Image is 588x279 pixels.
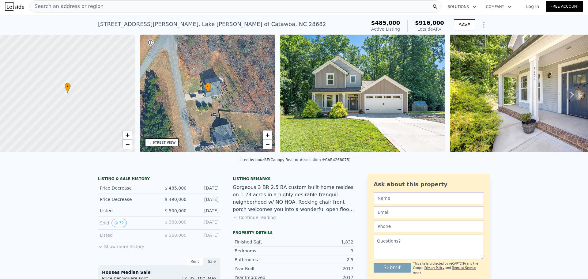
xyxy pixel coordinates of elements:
a: Zoom out [263,140,272,149]
div: Sold [100,219,154,227]
button: Continue reading [233,214,276,221]
div: • [65,83,71,93]
div: Gorgeous 3 BR 2.5 BA custom built home resides on 1.23 acres in a highly desirable tranquil neigh... [233,184,355,213]
div: Finished Sqft [235,239,294,245]
img: Sale: 141857789 Parcel: 76112708 [280,35,445,152]
div: [DATE] [191,232,219,238]
div: Listed [100,208,154,214]
div: [STREET_ADDRESS][PERSON_NAME] , Lake [PERSON_NAME] of Catawba , NC 28682 [98,20,326,28]
div: Lotside ARV [415,26,444,32]
div: Ask about this property [374,180,484,189]
div: [DATE] [191,208,219,214]
button: Show more history [98,241,144,250]
a: Log In [519,3,546,9]
button: Show Options [478,19,490,31]
div: [DATE] [191,185,219,191]
div: [DATE] [191,219,219,227]
div: [DATE] [191,196,219,202]
div: Listing remarks [233,176,355,181]
div: Listed by houzRE (Canopy Realtor Association #CAR4268075) [238,158,351,162]
div: Property details [233,230,355,235]
button: View historical data [111,219,126,227]
a: Terms of Service [452,266,476,270]
input: Email [374,206,484,218]
div: 2017 [294,266,353,272]
span: + [125,131,129,139]
span: − [125,140,129,148]
div: Price Decrease [100,185,154,191]
span: + [266,131,269,139]
button: Submit [374,263,411,273]
div: Rent [186,258,203,266]
input: Phone [374,221,484,232]
div: Bedrooms [235,248,294,254]
a: Zoom in [123,130,132,140]
a: Privacy Policy [424,266,444,270]
span: $ 368,000 [165,220,187,224]
button: SAVE [454,19,475,30]
div: 3 [294,248,353,254]
span: Search an address or region [30,3,104,10]
div: Houses Median Sale [102,269,217,275]
button: Solutions [443,1,481,12]
span: $ 360,000 [165,233,187,238]
img: Lotside [5,2,24,11]
span: $916,000 [415,20,444,26]
span: $485,000 [371,20,400,26]
div: This site is protected by reCAPTCHA and the Google and apply. [413,262,484,275]
div: LISTING & SALE HISTORY [98,176,221,183]
div: 1,832 [294,239,353,245]
span: Active Listing [371,27,400,32]
a: Zoom out [123,140,132,149]
div: Bathrooms [235,257,294,263]
div: Year Built [235,266,294,272]
span: $ 490,000 [165,197,187,202]
div: Listed [100,232,154,238]
a: Free Account [546,1,583,12]
div: 2.5 [294,257,353,263]
span: • [205,84,211,89]
input: Name [374,192,484,204]
button: Company [481,1,516,12]
div: STREET VIEW [153,140,176,145]
div: • [205,83,211,93]
div: Sale [203,258,221,266]
div: Price Decrease [100,196,154,202]
span: • [65,84,71,89]
span: $ 485,000 [165,186,187,190]
span: $ 500,000 [165,208,187,213]
span: − [266,140,269,148]
a: Zoom in [263,130,272,140]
